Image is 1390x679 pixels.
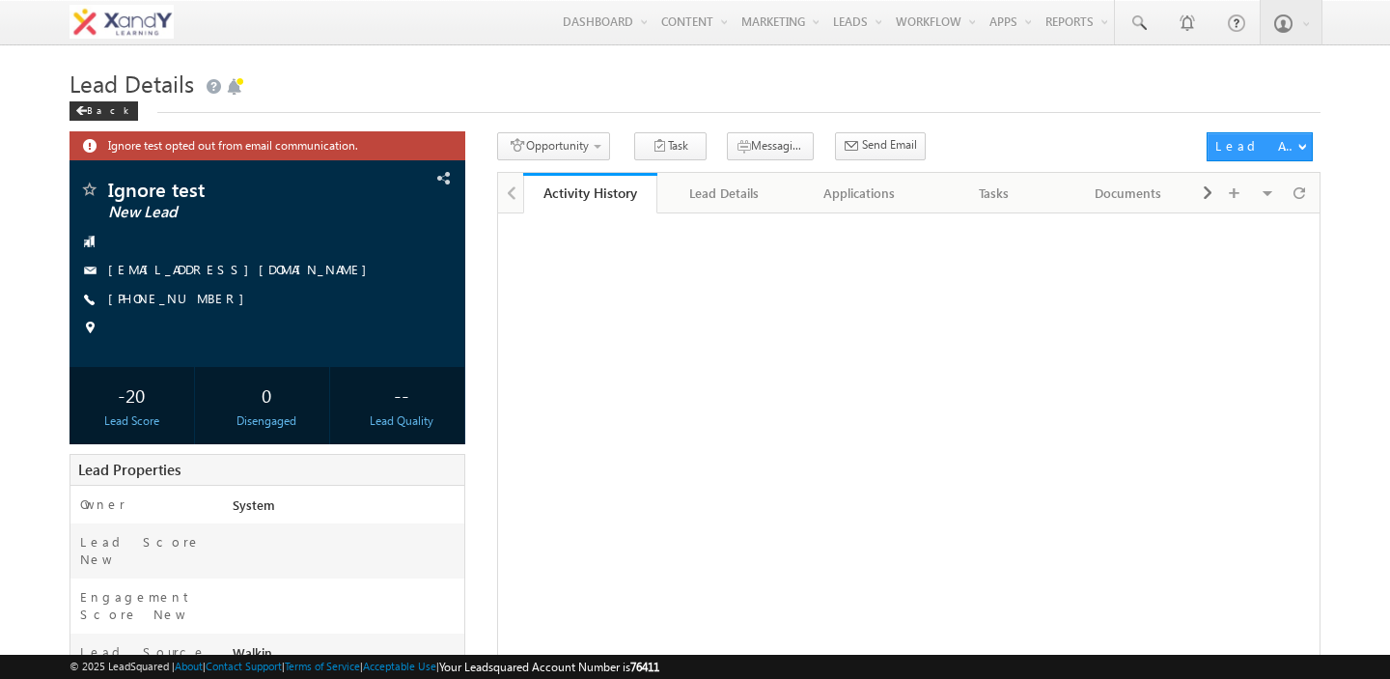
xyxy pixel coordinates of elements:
div: Tasks [942,182,1044,205]
button: Opportunity [497,132,610,160]
label: Lead Source [80,643,207,661]
span: [EMAIL_ADDRESS][DOMAIN_NAME] [108,261,376,280]
a: Lead Details [657,173,792,213]
label: Lead Score New [80,533,213,568]
span: Your Leadsquared Account Number is [439,660,659,674]
div: Lead Details [673,182,775,205]
button: Task [634,132,707,160]
span: © 2025 LeadSquared | | | | | [69,658,659,676]
div: Lead Score [74,412,189,430]
a: Documents [1062,173,1197,213]
span: New Lead [108,203,352,222]
span: [PHONE_NUMBER] [108,290,254,309]
div: -20 [74,377,189,412]
a: Contact Support [206,660,282,672]
label: Owner [80,495,125,513]
span: Lead Properties [78,460,181,479]
a: Back [69,100,148,117]
label: Engagement Score New [80,588,213,623]
a: Terms of Service [285,660,360,672]
img: Custom Logo [69,5,174,39]
div: -- [345,377,459,412]
span: Send Email [862,136,917,154]
div: Applications [808,182,910,205]
div: Lead Quality [345,412,459,430]
span: Opportunity [526,138,589,153]
div: Documents [1077,182,1180,205]
div: Activity History [538,184,644,202]
a: About [175,660,203,672]
div: System [228,495,464,523]
button: Messaging - WhatsApp [727,132,814,160]
button: Send Email [835,132,926,160]
span: Ignore test [108,180,352,199]
div: Walkin [228,643,464,670]
a: Tasks [927,173,1062,213]
span: Lead Details [69,68,194,99]
div: 0 [209,377,324,412]
span: Ignore test opted out from email communication. [108,136,409,153]
a: Activity History [523,173,658,213]
a: Acceptable Use [363,660,436,672]
a: Applications [792,173,928,213]
div: Lead Actions [1215,137,1297,155]
div: Back [69,101,138,121]
span: 76411 [630,660,659,674]
div: Disengaged [209,412,324,430]
button: Lead Actions [1207,132,1313,161]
